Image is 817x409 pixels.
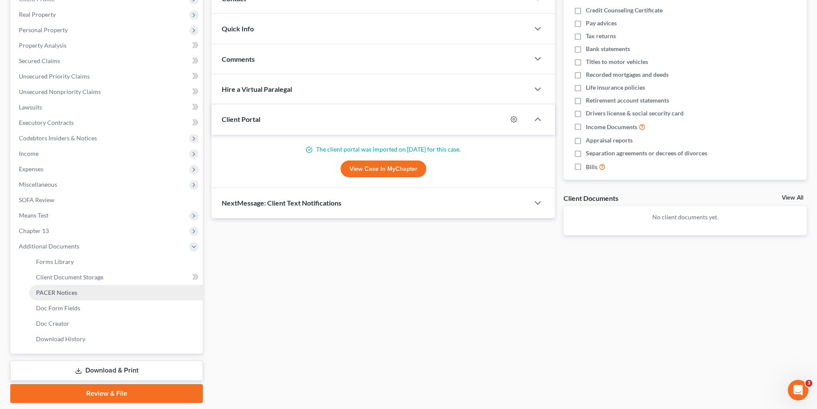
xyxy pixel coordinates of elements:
[222,199,341,207] span: NextMessage: Client Text Notifications
[10,361,203,381] a: Download & Print
[19,73,90,80] span: Unsecured Priority Claims
[586,45,630,53] span: Bank statements
[19,196,54,203] span: SOFA Review
[19,165,43,173] span: Expenses
[19,42,66,49] span: Property Analysis
[586,136,633,145] span: Appraisal reports
[19,103,42,111] span: Lawsuits
[222,115,260,123] span: Client Portal
[586,32,616,40] span: Tax returns
[19,212,48,219] span: Means Test
[12,115,203,130] a: Executory Contracts
[36,320,69,327] span: Doc Creator
[12,38,203,53] a: Property Analysis
[12,69,203,84] a: Unsecured Priority Claims
[586,109,684,118] span: Drivers license & social security card
[29,300,203,316] a: Doc Form Fields
[19,88,101,95] span: Unsecured Nonpriority Claims
[29,285,203,300] a: PACER Notices
[570,213,800,221] p: No client documents yet.
[29,316,203,331] a: Doc Creator
[36,273,103,281] span: Client Document Storage
[36,258,74,265] span: Forms Library
[586,123,637,131] span: Income Documents
[19,150,39,157] span: Income
[564,194,618,203] div: Client Documents
[222,145,545,154] p: The client portal was imported on [DATE] for this case.
[19,11,56,18] span: Real Property
[36,304,80,312] span: Doc Form Fields
[19,134,97,142] span: Codebtors Insiders & Notices
[805,380,812,387] span: 3
[29,331,203,347] a: Download History
[36,335,85,342] span: Download History
[222,24,254,33] span: Quick Info
[10,384,203,403] a: Review & File
[19,26,68,33] span: Personal Property
[19,227,49,234] span: Chapter 13
[586,83,645,92] span: Life insurance policies
[12,192,203,208] a: SOFA Review
[586,96,669,105] span: Retirement account statements
[36,289,77,296] span: PACER Notices
[19,181,57,188] span: Miscellaneous
[222,85,292,93] span: Hire a Virtual Paralegal
[586,70,669,79] span: Recorded mortgages and deeds
[586,163,597,171] span: Bills
[222,55,255,63] span: Comments
[586,149,707,158] span: Separation agreements or decrees of divorces
[586,19,617,27] span: Pay advices
[341,161,426,178] a: View Case in MyChapter
[19,242,79,250] span: Additional Documents
[586,58,648,66] span: Titles to motor vehicles
[788,380,808,400] iframe: Intercom live chat
[782,195,803,201] a: View All
[29,270,203,285] a: Client Document Storage
[19,57,60,64] span: Secured Claims
[29,254,203,270] a: Forms Library
[586,6,663,15] span: Credit Counseling Certificate
[12,84,203,100] a: Unsecured Nonpriority Claims
[19,119,74,126] span: Executory Contracts
[12,53,203,69] a: Secured Claims
[12,100,203,115] a: Lawsuits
